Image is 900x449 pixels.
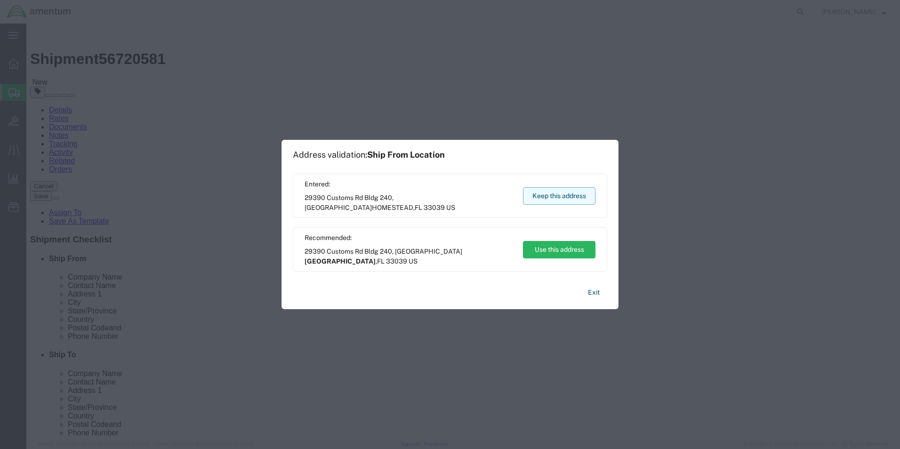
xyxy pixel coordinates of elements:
span: HOMESTEAD [372,204,413,211]
span: 29390 Customs Rd Bldg 240, [GEOGRAPHIC_DATA] , [305,247,514,266]
span: 33039 [386,257,407,265]
span: Entered: [305,179,514,189]
span: FL [377,257,385,265]
span: Ship From Location [367,150,445,160]
h1: Address validation: [293,150,445,160]
span: 29390 Customs Rd Bldg 240, [GEOGRAPHIC_DATA] , [305,193,514,213]
span: US [446,204,455,211]
span: Recommended: [305,233,514,243]
span: 33039 [424,204,445,211]
button: Keep this address [523,187,595,205]
span: FL [415,204,422,211]
span: [GEOGRAPHIC_DATA] [305,257,376,265]
button: Exit [580,284,607,301]
span: US [409,257,418,265]
button: Use this address [523,241,595,258]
